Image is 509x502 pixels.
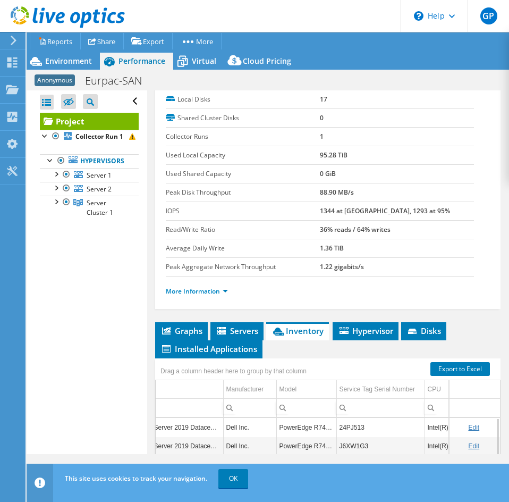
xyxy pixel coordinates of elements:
[320,95,327,104] b: 17
[96,380,223,399] td: OS Column
[320,225,391,234] b: 36% reads / 64% writes
[336,437,425,455] td: Column Service Tag Serial Number, Value J6XW1G3
[218,469,248,488] a: OK
[87,198,113,217] span: Server Cluster 1
[226,383,264,396] div: Manufacturer
[80,75,158,87] h1: Eurpac-SAN
[468,424,479,431] a: Edit
[96,398,223,417] td: Column OS, Filter cell
[468,442,479,450] a: Edit
[336,398,425,417] td: Column Service Tag Serial Number, Filter cell
[223,437,276,455] td: Column Manufacturer, Value Dell Inc.
[336,380,425,399] td: Service Tag Serial Number Column
[276,418,336,437] td: Column Model, Value PowerEdge R740xd
[166,113,320,123] label: Shared Cluster Disks
[192,56,216,66] span: Virtual
[96,437,223,455] td: Column OS, Value Microsoft Windows Server 2019 Datacenter
[320,113,324,122] b: 0
[75,132,123,141] b: Collector Run 1
[96,418,223,437] td: Column OS, Value Microsoft Windows Server 2019 Datacenter
[340,383,415,396] div: Service Tag Serial Number
[480,7,497,24] span: GP
[123,33,173,49] a: Export
[166,131,320,142] label: Collector Runs
[166,187,320,198] label: Peak Disk Throughput
[40,154,139,168] a: Hypervisors
[276,398,336,417] td: Column Model, Filter cell
[40,168,139,182] a: Server 1
[320,244,344,253] b: 1.36 TiB
[320,206,450,215] b: 1344 at [GEOGRAPHIC_DATA], 1293 at 95%
[87,185,112,194] span: Server 2
[172,33,222,49] a: More
[80,33,124,49] a: Share
[166,150,320,161] label: Used Local Capacity
[40,182,139,196] a: Server 2
[276,437,336,455] td: Column Model, Value PowerEdge R740xd
[320,169,336,178] b: 0 GiB
[166,169,320,179] label: Used Shared Capacity
[166,262,320,272] label: Peak Aggregate Network Throughput
[320,150,347,160] b: 95.28 TiB
[243,56,291,66] span: Cloud Pricing
[320,188,354,197] b: 88.90 MB/s
[428,383,441,396] div: CPU
[414,11,423,21] svg: \n
[40,196,139,219] a: Server Cluster 1
[272,325,324,336] span: Inventory
[45,56,92,66] span: Environment
[320,262,364,271] b: 1.22 gigabits/s
[166,224,320,235] label: Read/Write Ratio
[166,94,320,105] label: Local Disks
[40,113,139,130] a: Project
[223,398,276,417] td: Column Manufacturer, Filter cell
[65,474,207,483] span: This site uses cookies to track your navigation.
[160,325,202,336] span: Graphs
[279,383,297,396] div: Model
[160,344,257,354] span: Installed Applications
[223,380,276,399] td: Manufacturer Column
[430,362,490,376] a: Export to Excel
[30,33,81,49] a: Reports
[216,325,258,336] span: Servers
[35,74,75,86] span: Anonymous
[406,325,441,336] span: Disks
[166,287,228,296] a: More Information
[320,132,324,141] b: 1
[40,130,139,144] a: Collector Run 1
[118,56,165,66] span: Performance
[166,206,320,216] label: IOPS
[336,418,425,437] td: Column Service Tag Serial Number, Value 24PJ513
[158,364,309,379] div: Drag a column header here to group by that column
[276,380,336,399] td: Model Column
[338,325,393,336] span: Hypervisor
[166,243,320,254] label: Average Daily Write
[87,171,112,180] span: Server 1
[223,418,276,437] td: Column Manufacturer, Value Dell Inc.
